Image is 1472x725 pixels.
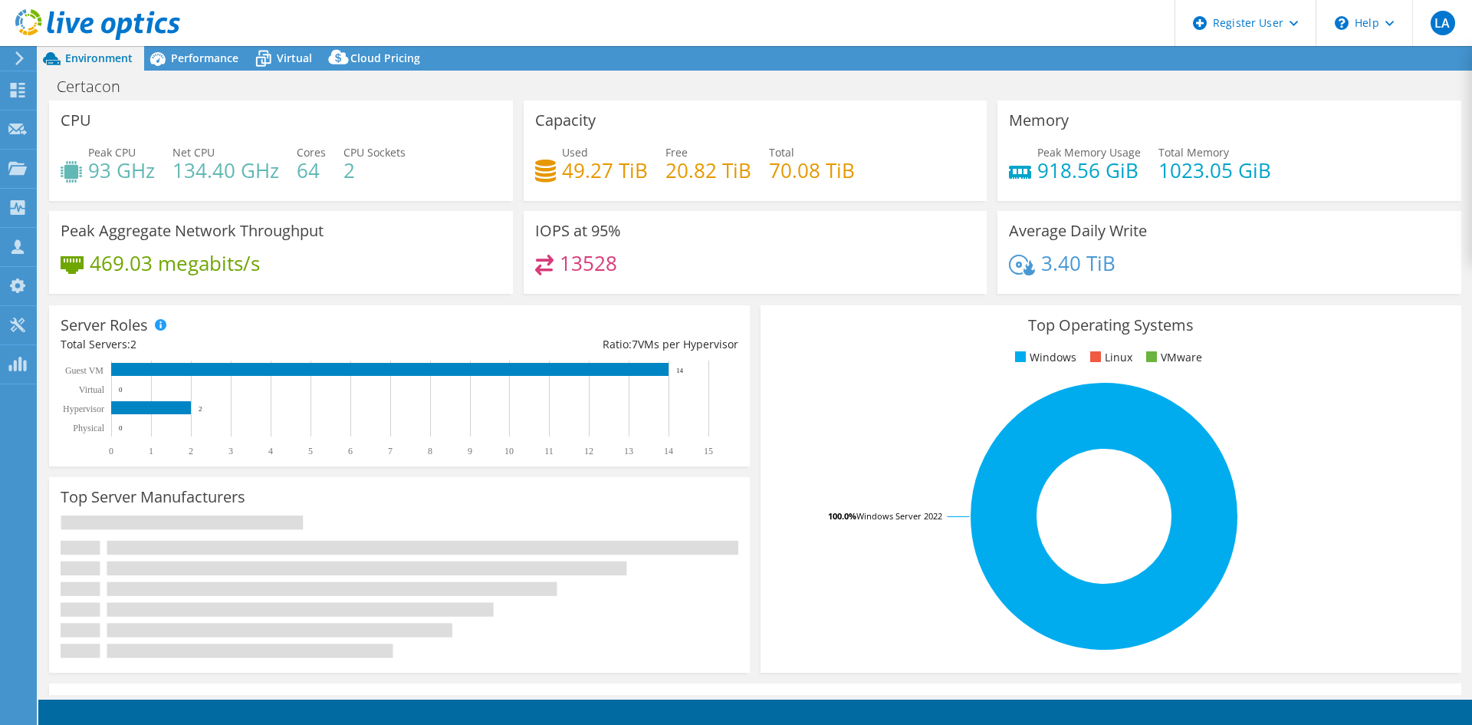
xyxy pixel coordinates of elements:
[228,446,233,456] text: 3
[1041,255,1115,272] h4: 3.40 TiB
[172,162,279,179] h4: 134.40 GHz
[632,337,638,351] span: 7
[73,423,104,433] text: Physical
[1158,145,1229,160] span: Total Memory
[297,145,326,160] span: Cores
[88,145,136,160] span: Peak CPU
[544,446,554,456] text: 11
[199,405,202,413] text: 2
[665,162,751,179] h4: 20.82 TiB
[308,446,313,456] text: 5
[61,112,91,129] h3: CPU
[79,384,105,395] text: Virtual
[1037,145,1141,160] span: Peak Memory Usage
[624,446,633,456] text: 13
[277,51,312,65] span: Virtual
[61,336,399,353] div: Total Servers:
[562,145,588,160] span: Used
[1011,349,1076,366] li: Windows
[388,446,393,456] text: 7
[769,145,794,160] span: Total
[560,255,617,272] h4: 13528
[297,162,326,179] h4: 64
[1431,11,1455,35] span: LA
[535,222,621,239] h3: IOPS at 95%
[399,336,738,353] div: Ratio: VMs per Hypervisor
[65,51,133,65] span: Environment
[61,317,148,334] h3: Server Roles
[664,446,673,456] text: 14
[88,162,155,179] h4: 93 GHz
[535,112,596,129] h3: Capacity
[428,446,432,456] text: 8
[348,446,353,456] text: 6
[268,446,273,456] text: 4
[772,317,1450,334] h3: Top Operating Systems
[1086,349,1132,366] li: Linux
[149,446,153,456] text: 1
[63,404,104,414] text: Hypervisor
[172,145,215,160] span: Net CPU
[1142,349,1202,366] li: VMware
[676,367,684,374] text: 14
[119,386,123,394] text: 0
[119,424,123,432] text: 0
[90,255,260,272] h4: 469.03 megabits/s
[468,446,472,456] text: 9
[1335,16,1349,30] svg: \n
[828,510,856,522] tspan: 100.0%
[130,337,136,351] span: 2
[171,51,238,65] span: Performance
[1009,112,1069,129] h3: Memory
[61,222,324,239] h3: Peak Aggregate Network Throughput
[350,51,420,65] span: Cloud Pricing
[189,446,193,456] text: 2
[704,446,713,456] text: 15
[769,162,855,179] h4: 70.08 TiB
[1009,222,1147,239] h3: Average Daily Write
[504,446,514,456] text: 10
[665,145,688,160] span: Free
[562,162,648,179] h4: 49.27 TiB
[343,145,406,160] span: CPU Sockets
[1158,162,1271,179] h4: 1023.05 GiB
[584,446,593,456] text: 12
[343,162,406,179] h4: 2
[61,489,245,506] h3: Top Server Manufacturers
[65,365,103,376] text: Guest VM
[50,78,144,95] h1: Certacon
[1037,162,1141,179] h4: 918.56 GiB
[856,510,942,522] tspan: Windows Server 2022
[109,446,113,456] text: 0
